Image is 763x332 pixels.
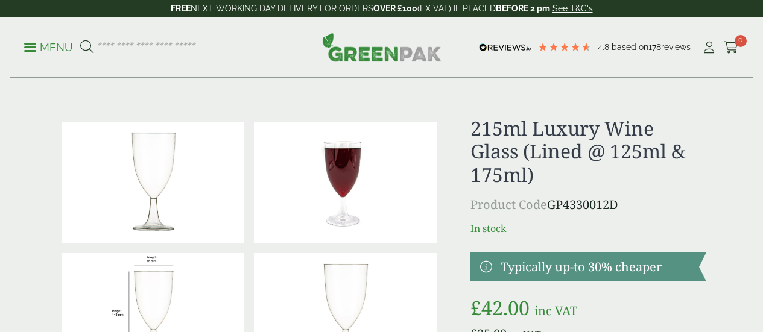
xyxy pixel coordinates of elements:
img: IMG_5385 2 [254,122,437,243]
span: 178 [648,42,661,52]
span: Based on [612,42,648,52]
img: 215ml Luxury Wine Glass (Lined @ 125ml & 175ml) 0 [62,122,245,243]
img: GreenPak Supplies [322,33,442,61]
p: GP4330012D [470,196,706,214]
h1: 215ml Luxury Wine Glass (Lined @ 125ml & 175ml) [470,117,706,186]
span: reviews [661,42,691,52]
a: Menu [24,40,73,52]
i: My Account [701,42,717,54]
a: 0 [724,39,739,57]
a: See T&C's [552,4,593,13]
span: 4.8 [598,42,612,52]
i: Cart [724,42,739,54]
div: 4.78 Stars [537,42,592,52]
p: In stock [470,221,706,236]
strong: BEFORE 2 pm [496,4,550,13]
span: 0 [735,35,747,47]
strong: OVER £100 [373,4,417,13]
span: inc VAT [534,302,577,319]
strong: FREE [171,4,191,13]
img: REVIEWS.io [479,43,531,52]
bdi: 42.00 [470,295,530,321]
p: Menu [24,40,73,55]
span: £ [470,295,481,321]
span: Product Code [470,196,547,213]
